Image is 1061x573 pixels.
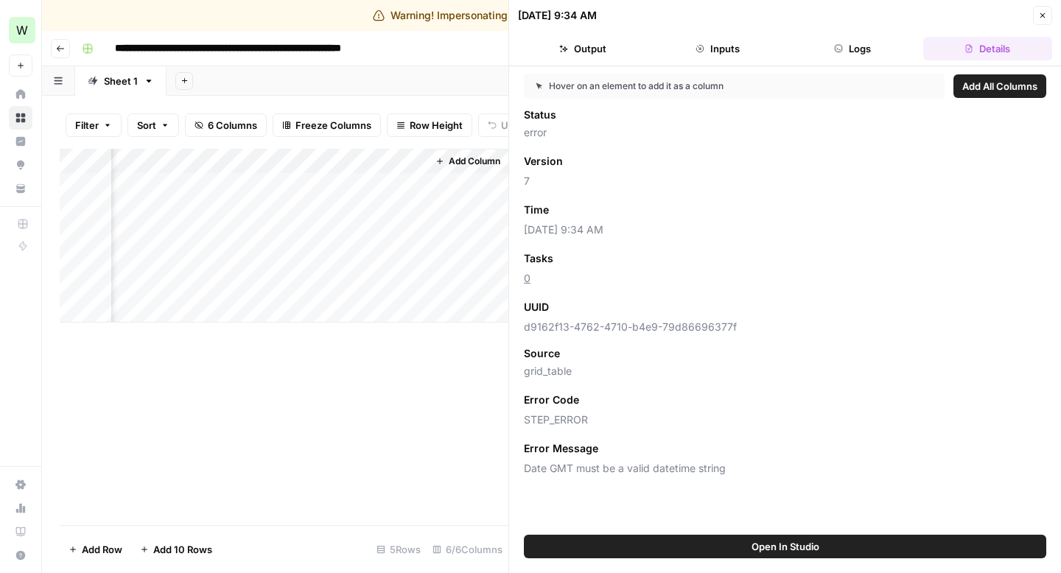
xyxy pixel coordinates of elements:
[373,8,688,23] div: Warning! Impersonating [EMAIL_ADDRESS][DOMAIN_NAME]
[478,113,536,137] button: Undo
[16,21,28,39] span: W
[66,113,122,137] button: Filter
[387,113,472,137] button: Row Height
[273,113,381,137] button: Freeze Columns
[524,272,530,284] a: 0
[524,320,1046,334] span: d9162f13-4762-4710-b4e9-79d86696377f
[752,539,819,554] span: Open In Studio
[9,12,32,49] button: Workspace: Workspace1
[923,37,1052,60] button: Details
[524,412,1046,427] span: STEP_ERROR
[75,118,99,133] span: Filter
[131,538,221,561] button: Add 10 Rows
[524,174,1046,189] span: 7
[953,74,1046,98] button: Add All Columns
[524,222,1046,237] span: [DATE] 9:34 AM
[427,538,508,561] div: 6/6 Columns
[9,544,32,567] button: Help + Support
[653,37,782,60] button: Inputs
[524,300,549,314] span: UUID
[524,441,598,456] span: Error Message
[524,154,563,169] span: Version
[9,473,32,496] a: Settings
[430,152,506,171] button: Add Column
[153,542,212,557] span: Add 10 Rows
[524,251,553,266] span: Tasks
[9,520,32,544] a: Learning Hub
[962,79,1037,94] span: Add All Columns
[518,8,597,23] div: [DATE] 9:34 AM
[518,37,647,60] button: Output
[104,74,138,88] div: Sheet 1
[536,80,828,93] div: Hover on an element to add it as a column
[524,364,1046,379] span: grid_table
[371,538,427,561] div: 5 Rows
[524,461,1046,476] span: Date GMT must be a valid datetime string
[82,542,122,557] span: Add Row
[9,82,32,106] a: Home
[501,118,526,133] span: Undo
[185,113,267,137] button: 6 Columns
[788,37,917,60] button: Logs
[137,118,156,133] span: Sort
[9,177,32,200] a: Your Data
[127,113,179,137] button: Sort
[524,203,549,217] span: Time
[410,118,463,133] span: Row Height
[208,118,257,133] span: 6 Columns
[60,538,131,561] button: Add Row
[9,106,32,130] a: Browse
[449,155,500,168] span: Add Column
[75,66,167,96] a: Sheet 1
[524,535,1046,558] button: Open In Studio
[9,130,32,153] a: Insights
[524,346,560,361] span: Source
[524,108,556,122] span: Status
[524,125,1046,140] span: error
[9,496,32,520] a: Usage
[524,393,579,407] span: Error Code
[295,118,371,133] span: Freeze Columns
[9,153,32,177] a: Opportunities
